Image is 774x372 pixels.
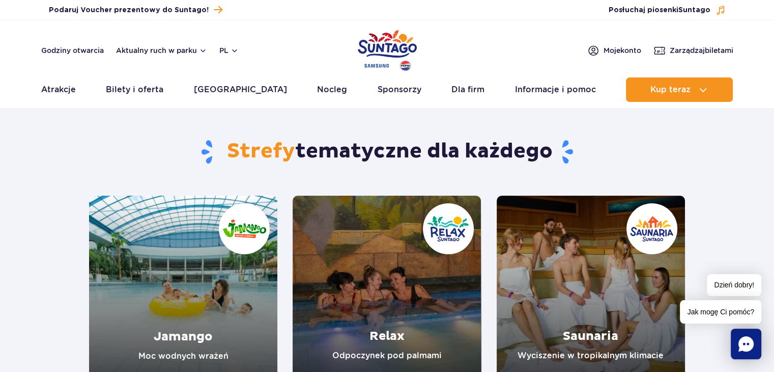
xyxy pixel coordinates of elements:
a: Godziny otwarcia [41,45,104,56]
span: Strefy [227,139,295,164]
div: Chat [731,329,761,359]
a: Nocleg [317,77,347,102]
span: Dzień dobry! [707,274,761,296]
a: Sponsorzy [378,77,421,102]
button: Posłuchaj piosenkiSuntago [609,5,726,15]
span: Suntago [678,7,710,14]
span: Zarządzaj biletami [670,45,733,56]
a: Atrakcje [41,77,76,102]
a: Mojekonto [587,44,641,57]
span: Jak mogę Ci pomóc? [680,300,761,324]
a: Podaruj Voucher prezentowy do Suntago! [49,3,222,17]
button: Kup teraz [626,77,733,102]
h1: tematyczne dla każdego [89,139,685,165]
span: Kup teraz [650,85,691,94]
span: Podaruj Voucher prezentowy do Suntago! [49,5,209,15]
a: Bilety i oferta [106,77,163,102]
a: [GEOGRAPHIC_DATA] [194,77,287,102]
a: Park of Poland [358,25,417,72]
a: Dla firm [451,77,484,102]
a: Informacje i pomoc [515,77,596,102]
span: Moje konto [604,45,641,56]
span: Posłuchaj piosenki [609,5,710,15]
button: Aktualny ruch w parku [116,46,207,55]
button: pl [219,45,239,56]
a: Zarządzajbiletami [653,44,733,57]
